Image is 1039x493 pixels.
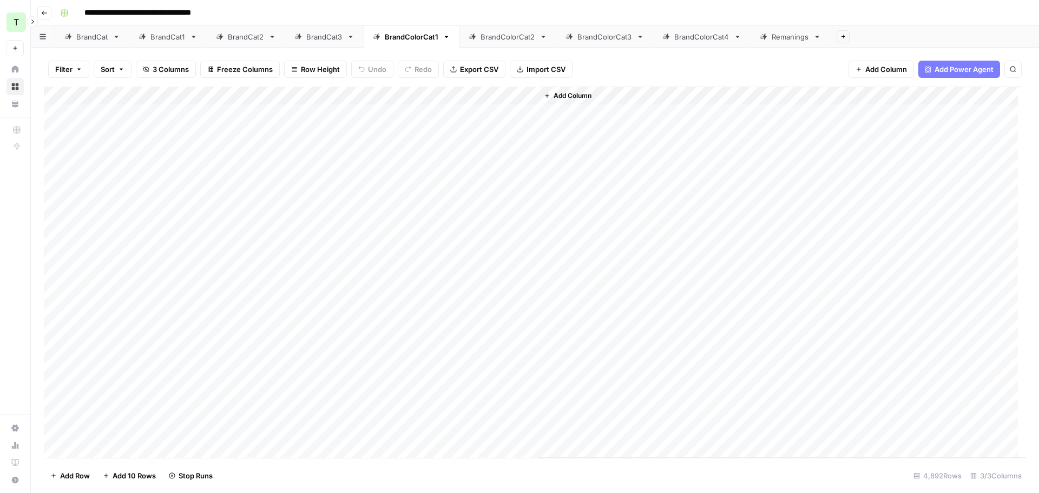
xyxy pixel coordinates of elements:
button: Add Row [44,467,96,484]
a: Home [6,61,24,78]
a: Your Data [6,95,24,113]
div: 4,892 Rows [909,467,966,484]
button: Redo [398,61,439,78]
button: Import CSV [510,61,573,78]
span: Add Column [865,64,907,75]
span: T [14,16,19,29]
button: Freeze Columns [200,61,280,78]
button: Add Column [849,61,914,78]
a: Browse [6,78,24,95]
div: 3/3 Columns [966,467,1026,484]
span: Undo [368,64,386,75]
button: Row Height [284,61,347,78]
span: Add Row [60,470,90,481]
button: Workspace: TY SEO Team [6,9,24,36]
span: Add Column [554,91,591,101]
div: BrandColorCat3 [577,31,632,42]
span: Stop Runs [179,470,213,481]
a: BrandCat [55,26,129,48]
button: 3 Columns [136,61,196,78]
a: Settings [6,419,24,437]
div: BrandColorCat1 [385,31,438,42]
button: Stop Runs [162,467,219,484]
div: BrandColorCat2 [481,31,535,42]
a: Usage [6,437,24,454]
a: BrandCat3 [285,26,364,48]
a: BrandColorCat4 [653,26,751,48]
button: Add Column [540,89,596,103]
span: 3 Columns [153,64,189,75]
button: Export CSV [443,61,505,78]
div: BrandCat1 [150,31,186,42]
a: BrandColorCat1 [364,26,459,48]
div: BrandColorCat4 [674,31,729,42]
a: BrandColorCat2 [459,26,556,48]
a: Remanings [751,26,830,48]
a: BrandColorCat3 [556,26,653,48]
div: BrandCat3 [306,31,343,42]
span: Redo [415,64,432,75]
span: Add 10 Rows [113,470,156,481]
div: BrandCat [76,31,108,42]
button: Add Power Agent [918,61,1000,78]
a: Learning Hub [6,454,24,471]
a: BrandCat2 [207,26,285,48]
button: Sort [94,61,131,78]
span: Export CSV [460,64,498,75]
div: Remanings [772,31,809,42]
span: Freeze Columns [217,64,273,75]
button: Filter [48,61,89,78]
span: Add Power Agent [935,64,994,75]
button: Undo [351,61,393,78]
div: BrandCat2 [228,31,264,42]
button: Help + Support [6,471,24,489]
button: Add 10 Rows [96,467,162,484]
a: BrandCat1 [129,26,207,48]
span: Filter [55,64,73,75]
span: Row Height [301,64,340,75]
span: Sort [101,64,115,75]
span: Import CSV [527,64,565,75]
